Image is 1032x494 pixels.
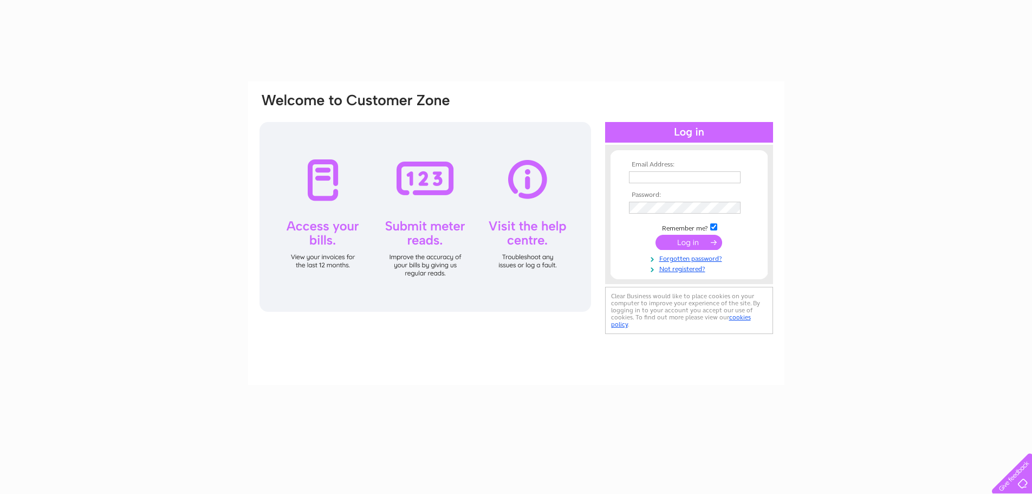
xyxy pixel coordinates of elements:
a: cookies policy [611,313,751,328]
a: Not registered? [629,263,752,273]
a: Forgotten password? [629,253,752,263]
input: Submit [655,235,722,250]
td: Remember me? [626,222,752,233]
th: Password: [626,191,752,199]
th: Email Address: [626,161,752,169]
div: Clear Business would like to place cookies on your computer to improve your experience of the sit... [605,287,773,334]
